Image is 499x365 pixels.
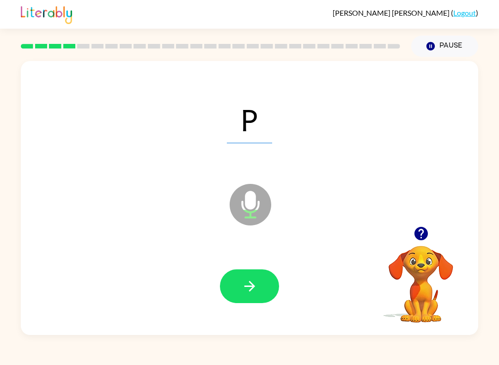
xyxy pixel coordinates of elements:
[333,8,478,17] div: ( )
[375,231,467,324] video: Your browser must support playing .mp4 files to use Literably. Please try using another browser.
[21,4,72,24] img: Literably
[453,8,476,17] a: Logout
[411,36,478,57] button: Pause
[227,95,272,143] span: P
[333,8,451,17] span: [PERSON_NAME] [PERSON_NAME]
